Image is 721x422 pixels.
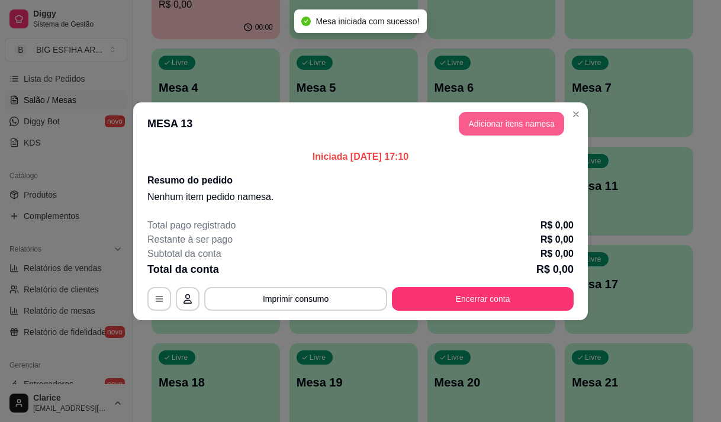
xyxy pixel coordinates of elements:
p: R$ 0,00 [540,247,574,261]
p: R$ 0,00 [536,261,574,278]
p: Iniciada [DATE] 17:10 [147,150,574,164]
p: Total da conta [147,261,219,278]
span: check-circle [301,17,311,26]
button: Adicionar itens namesa [459,112,564,136]
span: Mesa iniciada com sucesso! [316,17,419,26]
button: Encerrar conta [392,287,574,311]
button: Close [566,105,585,124]
p: Restante à ser pago [147,233,233,247]
p: Total pago registrado [147,218,236,233]
p: Nenhum item pedido na mesa . [147,190,574,204]
h2: Resumo do pedido [147,173,574,188]
button: Imprimir consumo [204,287,387,311]
p: R$ 0,00 [540,218,574,233]
p: R$ 0,00 [540,233,574,247]
header: MESA 13 [133,102,588,145]
p: Subtotal da conta [147,247,221,261]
